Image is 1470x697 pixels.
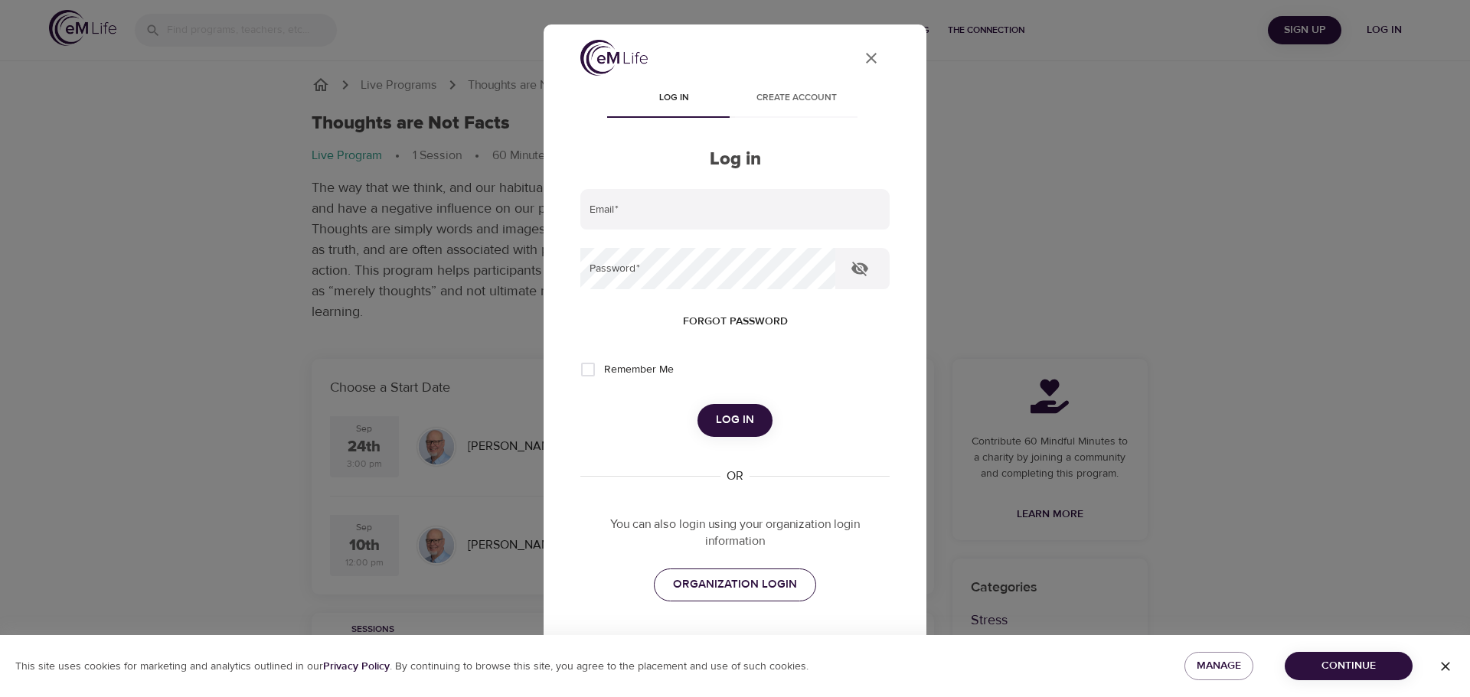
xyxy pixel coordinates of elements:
p: You can also login using your organization login information [580,516,890,551]
span: Create account [744,90,848,106]
span: Log in [622,90,726,106]
span: Forgot password [683,312,788,331]
div: disabled tabs example [580,81,890,118]
b: Privacy Policy [323,660,390,673]
button: close [853,40,890,77]
div: OR [720,467,750,485]
button: Forgot password [677,308,794,336]
h2: Log in [580,148,890,171]
a: ORGANIZATION LOGIN [654,568,816,601]
span: ORGANIZATION LOGIN [673,575,797,594]
span: Log in [716,410,754,430]
button: Log in [697,404,773,436]
img: logo [580,40,648,76]
span: Manage [1197,656,1241,676]
span: Remember Me [604,362,674,378]
span: Continue [1297,656,1400,676]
